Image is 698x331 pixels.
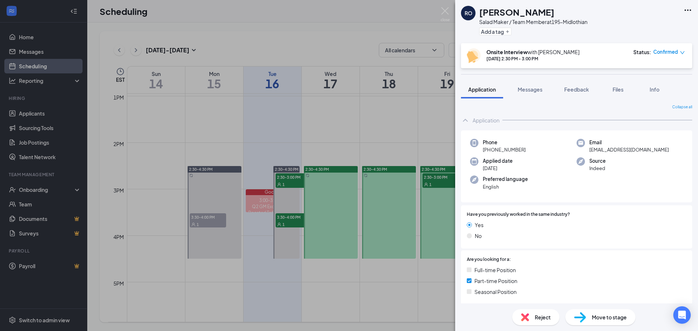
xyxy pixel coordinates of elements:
[650,86,659,93] span: Info
[535,313,551,321] span: Reject
[589,146,669,153] span: [EMAIL_ADDRESS][DOMAIN_NAME]
[589,139,669,146] span: Email
[486,48,579,56] div: with [PERSON_NAME]
[483,139,526,146] span: Phone
[653,48,678,56] span: Confirmed
[505,29,510,34] svg: Plus
[461,116,470,125] svg: ChevronUp
[680,50,685,55] span: down
[474,277,517,285] span: Part-time Position
[613,86,623,93] span: Files
[483,165,513,172] span: [DATE]
[474,266,516,274] span: Full-time Position
[592,313,627,321] span: Move to stage
[673,306,691,324] div: Open Intercom Messenger
[475,221,484,229] span: Yes
[483,146,526,153] span: [PHONE_NUMBER]
[483,157,513,165] span: Applied date
[468,86,496,93] span: Application
[475,232,482,240] span: No
[479,28,512,35] button: PlusAdd a tag
[672,104,692,110] span: Collapse all
[483,183,528,190] span: English
[683,6,692,15] svg: Ellipses
[486,56,579,62] div: [DATE] 2:30 PM - 3:00 PM
[564,86,589,93] span: Feedback
[486,49,527,55] b: Onsite Interview
[589,165,606,172] span: Indeed
[633,48,651,56] div: Status :
[483,175,528,183] span: Preferred language
[473,117,500,124] div: Application
[467,256,511,263] span: Are you looking for a:
[479,18,587,25] div: Salad Maker / Team Member at 195-Midlothian
[518,86,542,93] span: Messages
[465,9,472,17] div: RO
[474,288,517,296] span: Seasonal Position
[467,211,570,218] span: Have you previously worked in the same industry?
[479,6,554,18] h1: [PERSON_NAME]
[589,157,606,165] span: Source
